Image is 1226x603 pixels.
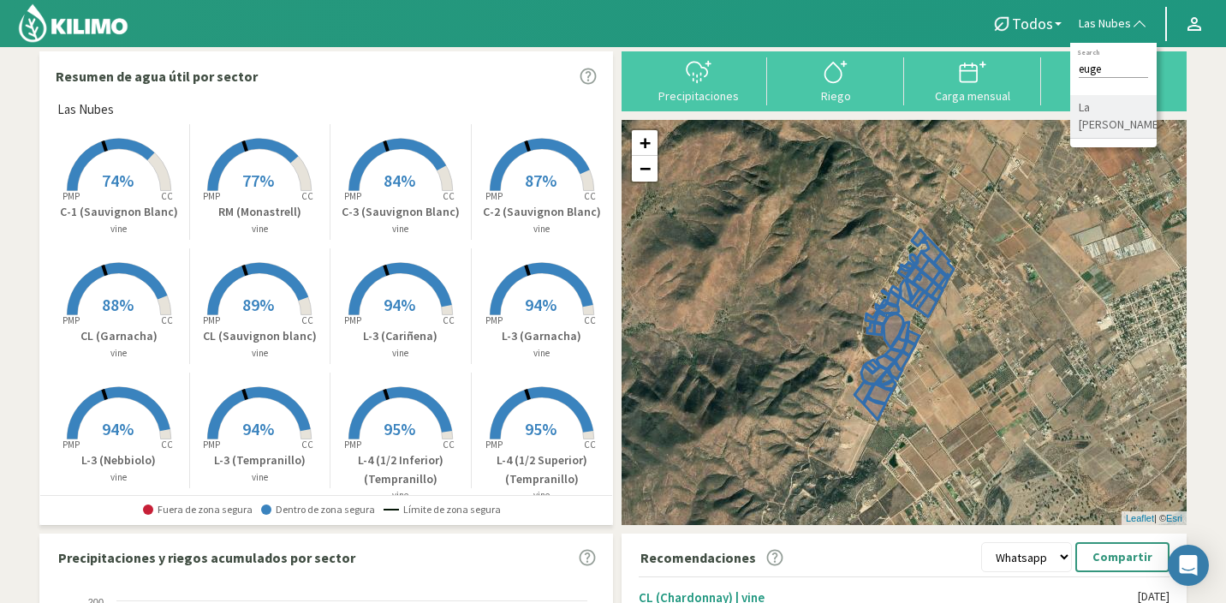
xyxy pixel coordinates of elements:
tspan: CC [443,439,455,451]
p: vine [49,222,189,236]
p: L-4 (1/2 Superior) (Tempranillo) [472,451,613,488]
tspan: CC [302,439,314,451]
p: vine [190,346,330,361]
tspan: CC [302,190,314,202]
p: vine [190,222,330,236]
span: Las Nubes [57,100,114,120]
button: Carga mensual [904,57,1041,103]
tspan: CC [443,190,455,202]
div: Riego [772,90,899,102]
p: RM (Monastrell) [190,203,330,221]
tspan: CC [161,439,173,451]
span: Límite de zona segura [384,504,501,516]
div: Reportes [1046,90,1173,102]
tspan: CC [584,190,596,202]
p: L-3 (Nebbiolo) [49,451,189,469]
span: 94% [525,294,556,315]
tspan: PMP [485,314,503,326]
tspan: PMP [344,439,361,451]
tspan: PMP [62,439,80,451]
a: Zoom out [632,156,658,182]
p: vine [330,346,471,361]
p: vine [49,470,189,485]
span: 88% [102,294,134,315]
p: L-3 (Tempranillo) [190,451,330,469]
div: Open Intercom Messenger [1168,545,1209,586]
p: vine [330,222,471,236]
li: La [PERSON_NAME] [1070,95,1157,139]
img: Kilimo [17,3,129,44]
span: Dentro de zona segura [261,504,375,516]
tspan: PMP [62,314,80,326]
p: Resumen de agua útil por sector [56,66,258,87]
button: Precipitaciones [630,57,767,103]
p: Recomendaciones [640,547,756,568]
p: CL (Sauvignon blanc) [190,327,330,345]
button: Riego [767,57,904,103]
p: L-4 (1/2 Inferior) (Tempranillo) [330,451,471,488]
p: C-1 (Sauvignon Blanc) [49,203,189,221]
span: 74% [102,170,134,191]
tspan: CC [161,190,173,202]
p: vine [472,346,613,361]
span: 94% [384,294,415,315]
span: Todos [1012,15,1053,33]
tspan: PMP [485,190,503,202]
tspan: CC [584,314,596,326]
p: vine [190,470,330,485]
button: Compartir [1075,542,1169,572]
div: Carga mensual [909,90,1036,102]
p: Precipitaciones y riegos acumulados por sector [58,547,355,568]
p: L-3 (Garnacha) [472,327,613,345]
div: Precipitaciones [635,90,762,102]
p: vine [49,346,189,361]
tspan: PMP [62,190,80,202]
span: 77% [242,170,274,191]
p: C-3 (Sauvignon Blanc) [330,203,471,221]
p: CL (Garnacha) [49,327,189,345]
span: Fuera de zona segura [143,504,253,516]
tspan: PMP [344,190,361,202]
span: 89% [242,294,274,315]
p: C-2 (Sauvignon Blanc) [472,203,613,221]
tspan: CC [584,439,596,451]
span: 87% [525,170,556,191]
tspan: CC [443,314,455,326]
tspan: PMP [203,190,220,202]
p: vine [472,488,613,503]
p: L-3 (Cariñena) [330,327,471,345]
tspan: CC [161,314,173,326]
span: 95% [384,418,415,439]
tspan: PMP [485,439,503,451]
button: Reportes [1041,57,1178,103]
tspan: PMP [344,314,361,326]
div: | © [1122,511,1187,526]
span: 95% [525,418,556,439]
p: vine [330,488,471,503]
tspan: PMP [203,314,220,326]
p: vine [472,222,613,236]
a: Leaflet [1126,513,1154,523]
span: 94% [242,418,274,439]
tspan: CC [302,314,314,326]
span: 94% [102,418,134,439]
tspan: PMP [203,439,220,451]
button: Las Nubes [1070,5,1157,43]
p: Compartir [1092,547,1152,567]
span: 84% [384,170,415,191]
a: Zoom in [632,130,658,156]
span: Las Nubes [1079,15,1131,33]
a: Esri [1166,513,1182,523]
